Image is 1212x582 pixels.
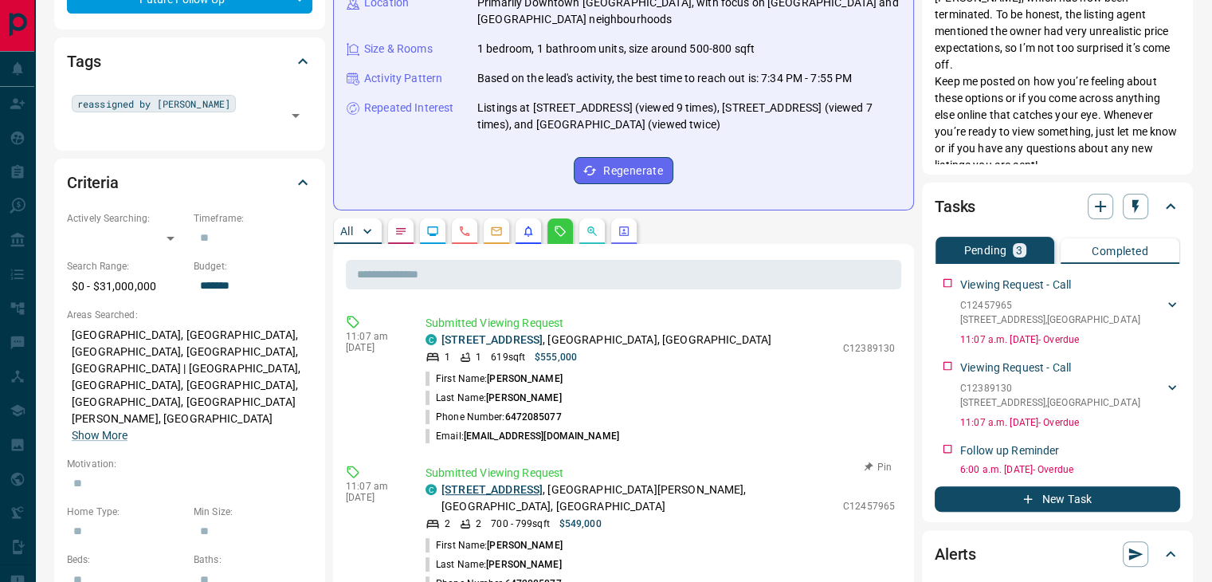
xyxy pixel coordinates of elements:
[67,259,186,273] p: Search Range:
[72,427,127,444] button: Show More
[364,100,453,116] p: Repeated Interest
[960,295,1180,330] div: C12457965[STREET_ADDRESS],[GEOGRAPHIC_DATA]
[426,225,439,238] svg: Lead Browsing Activity
[559,517,602,531] p: $549,000
[935,541,976,567] h2: Alerts
[574,157,673,184] button: Regenerate
[960,277,1071,293] p: Viewing Request - Call
[476,517,481,531] p: 2
[364,70,442,87] p: Activity Pattern
[855,460,901,474] button: Pin
[67,505,186,519] p: Home Type:
[77,96,230,112] span: reassigned by [PERSON_NAME]
[522,225,535,238] svg: Listing Alerts
[963,245,1006,256] p: Pending
[426,557,562,572] p: Last Name:
[960,395,1140,410] p: [STREET_ADDRESS] , [GEOGRAPHIC_DATA]
[935,187,1180,226] div: Tasks
[843,341,895,356] p: C12389130
[487,540,562,551] span: [PERSON_NAME]
[960,415,1180,430] p: 11:07 a.m. [DATE] - Overdue
[535,350,577,364] p: $555,000
[67,42,312,81] div: Tags
[935,194,975,219] h2: Tasks
[67,308,312,322] p: Areas Searched:
[960,378,1180,413] div: C12389130[STREET_ADDRESS],[GEOGRAPHIC_DATA]
[960,381,1140,395] p: C12389130
[464,431,619,442] span: [EMAIL_ADDRESS][DOMAIN_NAME]
[284,104,307,127] button: Open
[487,373,562,384] span: [PERSON_NAME]
[346,492,402,503] p: [DATE]
[1016,245,1022,256] p: 3
[426,410,562,424] p: Phone Number:
[426,484,437,495] div: condos.ca
[843,499,895,513] p: C12457965
[445,517,450,531] p: 2
[426,334,437,345] div: condos.ca
[1092,246,1148,257] p: Completed
[458,225,471,238] svg: Calls
[67,457,312,471] p: Motivation:
[441,332,771,348] p: , [GEOGRAPHIC_DATA], [GEOGRAPHIC_DATA]
[477,100,900,133] p: Listings at [STREET_ADDRESS] (viewed 9 times), [STREET_ADDRESS] (viewed 7 times), and [GEOGRAPHIC...
[960,462,1180,477] p: 6:00 a.m. [DATE] - Overdue
[364,41,433,57] p: Size & Rooms
[346,342,402,353] p: [DATE]
[486,559,561,570] span: [PERSON_NAME]
[426,391,562,405] p: Last Name:
[340,226,353,237] p: All
[504,411,561,423] span: 6472085077
[67,322,312,449] p: [GEOGRAPHIC_DATA], [GEOGRAPHIC_DATA], [GEOGRAPHIC_DATA], [GEOGRAPHIC_DATA], [GEOGRAPHIC_DATA] | [...
[486,392,561,403] span: [PERSON_NAME]
[67,553,186,567] p: Beds:
[477,41,755,57] p: 1 bedroom, 1 bathroom units, size around 500-800 sqft
[194,211,312,226] p: Timeframe:
[441,482,835,515] p: , [GEOGRAPHIC_DATA][PERSON_NAME], [GEOGRAPHIC_DATA], [GEOGRAPHIC_DATA]
[194,553,312,567] p: Baths:
[491,350,525,364] p: 619 sqft
[441,333,543,346] a: [STREET_ADDRESS]
[476,350,481,364] p: 1
[960,332,1180,347] p: 11:07 a.m. [DATE] - Overdue
[935,535,1180,573] div: Alerts
[194,259,312,273] p: Budget:
[554,225,567,238] svg: Requests
[426,538,563,553] p: First Name:
[194,505,312,519] p: Min Size:
[586,225,598,238] svg: Opportunities
[394,225,407,238] svg: Notes
[618,225,630,238] svg: Agent Actions
[935,486,1180,512] button: New Task
[67,49,100,74] h2: Tags
[477,70,852,87] p: Based on the lead's activity, the best time to reach out is: 7:34 PM - 7:55 PM
[67,170,119,195] h2: Criteria
[67,211,186,226] p: Actively Searching:
[960,360,1071,376] p: Viewing Request - Call
[445,350,450,364] p: 1
[491,517,549,531] p: 700 - 799 sqft
[426,465,895,482] p: Submitted Viewing Request
[67,273,186,300] p: $0 - $31,000,000
[490,225,503,238] svg: Emails
[960,442,1059,459] p: Follow up Reminder
[426,429,619,443] p: Email:
[346,481,402,492] p: 11:07 am
[441,483,543,496] a: [STREET_ADDRESS]
[346,331,402,342] p: 11:07 am
[67,163,312,202] div: Criteria
[960,313,1140,327] p: [STREET_ADDRESS] , [GEOGRAPHIC_DATA]
[426,315,895,332] p: Submitted Viewing Request
[960,298,1140,313] p: C12457965
[426,372,563,386] p: First Name:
